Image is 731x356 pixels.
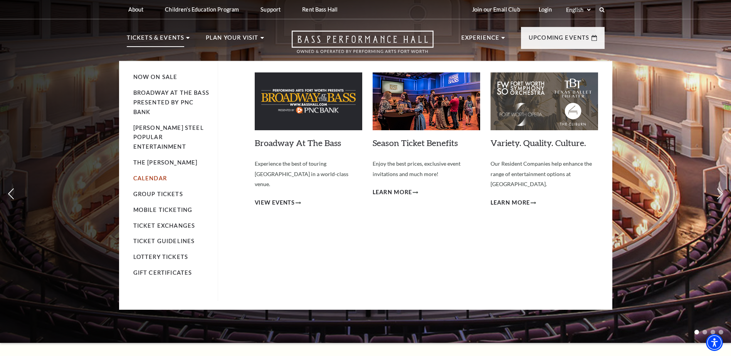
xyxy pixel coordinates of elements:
[373,188,418,197] a: Learn More Season Ticket Benefits
[127,33,185,47] p: Tickets & Events
[491,159,598,190] p: Our Resident Companies help enhance the range of entertainment options at [GEOGRAPHIC_DATA].
[133,124,204,150] a: [PERSON_NAME] Steel Popular Entertainment
[255,198,295,208] span: View Events
[133,207,193,213] a: Mobile Ticketing
[491,198,536,208] a: Learn More Variety. Quality. Culture.
[264,30,461,61] a: Open this option
[133,89,209,115] a: Broadway At The Bass presented by PNC Bank
[133,222,195,229] a: Ticket Exchanges
[373,138,458,148] a: Season Ticket Benefits
[373,188,412,197] span: Learn More
[255,198,301,208] a: View Events
[255,138,341,148] a: Broadway At The Bass
[165,6,239,13] p: Children's Education Program
[133,254,188,260] a: Lottery Tickets
[302,6,338,13] p: Rent Bass Hall
[133,175,167,181] a: Calendar
[373,72,480,130] img: Season Ticket Benefits
[133,191,183,197] a: Group Tickets
[706,334,723,351] div: Accessibility Menu
[373,159,480,179] p: Enjoy the best prices, exclusive event invitations and much more!
[133,269,192,276] a: Gift Certificates
[133,74,178,80] a: Now On Sale
[491,198,530,208] span: Learn More
[255,72,362,130] img: Broadway At The Bass
[260,6,281,13] p: Support
[461,33,500,47] p: Experience
[128,6,144,13] p: About
[491,72,598,130] img: Variety. Quality. Culture.
[206,33,259,47] p: Plan Your Visit
[565,6,592,13] select: Select:
[133,238,195,244] a: Ticket Guidelines
[255,159,362,190] p: Experience the best of touring [GEOGRAPHIC_DATA] in a world-class venue.
[133,159,198,166] a: The [PERSON_NAME]
[491,138,586,148] a: Variety. Quality. Culture.
[529,33,590,47] p: Upcoming Events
